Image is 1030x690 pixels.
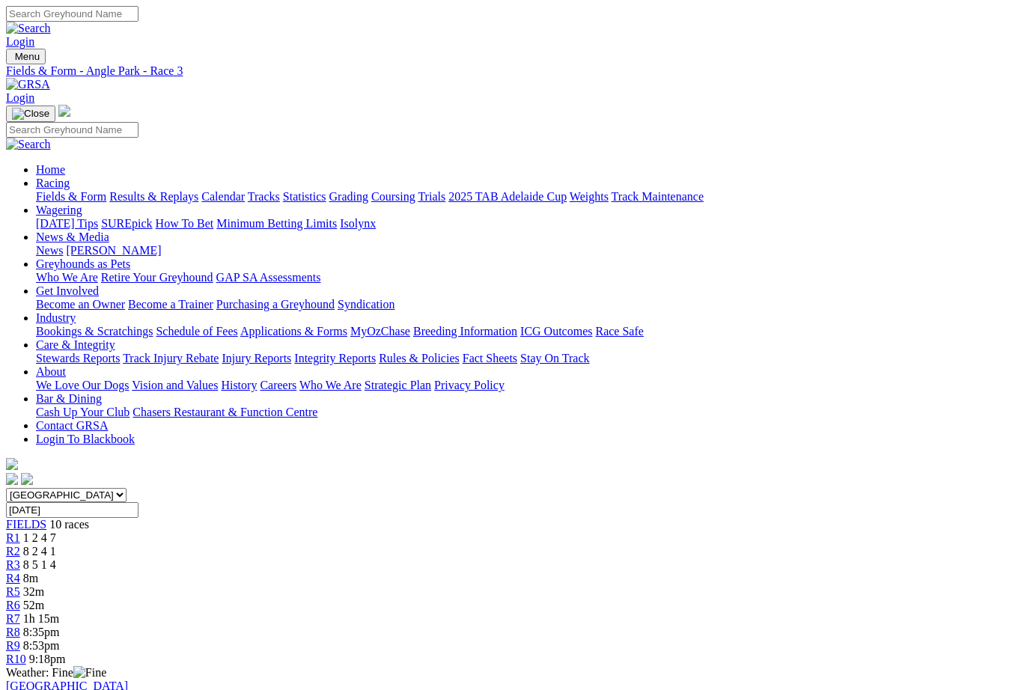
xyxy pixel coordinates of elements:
[36,230,109,243] a: News & Media
[413,325,517,338] a: Breeding Information
[36,352,1024,365] div: Care & Integrity
[371,190,415,203] a: Coursing
[340,217,376,230] a: Isolynx
[128,298,213,311] a: Become a Trainer
[66,244,161,257] a: [PERSON_NAME]
[36,298,125,311] a: Become an Owner
[36,379,129,391] a: We Love Our Dogs
[294,352,376,364] a: Integrity Reports
[101,271,213,284] a: Retire Your Greyhound
[6,458,18,470] img: logo-grsa-white.png
[222,352,291,364] a: Injury Reports
[6,626,20,638] a: R8
[6,64,1024,78] a: Fields & Form - Angle Park - Race 3
[6,502,138,518] input: Select date
[36,433,135,445] a: Login To Blackbook
[21,473,33,485] img: twitter.svg
[36,244,1024,257] div: News & Media
[36,325,1024,338] div: Industry
[36,338,115,351] a: Care & Integrity
[36,379,1024,392] div: About
[216,298,335,311] a: Purchasing a Greyhound
[6,639,20,652] a: R9
[520,352,589,364] a: Stay On Track
[23,572,38,584] span: 8m
[23,531,56,544] span: 1 2 4 7
[58,105,70,117] img: logo-grsa-white.png
[15,51,40,62] span: Menu
[6,531,20,544] span: R1
[49,518,89,531] span: 10 races
[221,379,257,391] a: History
[612,190,704,203] a: Track Maintenance
[29,653,66,665] span: 9:18pm
[6,612,20,625] a: R7
[299,379,362,391] a: Who We Are
[595,325,643,338] a: Race Safe
[6,572,20,584] a: R4
[201,190,245,203] a: Calendar
[350,325,410,338] a: MyOzChase
[216,217,337,230] a: Minimum Betting Limits
[6,653,26,665] a: R10
[23,626,60,638] span: 8:35pm
[36,257,130,270] a: Greyhounds as Pets
[132,379,218,391] a: Vision and Values
[6,35,34,48] a: Login
[36,419,108,432] a: Contact GRSA
[36,244,63,257] a: News
[329,190,368,203] a: Grading
[379,352,460,364] a: Rules & Policies
[36,217,1024,230] div: Wagering
[6,558,20,571] a: R3
[36,217,98,230] a: [DATE] Tips
[36,352,120,364] a: Stewards Reports
[36,325,153,338] a: Bookings & Scratchings
[6,49,46,64] button: Toggle navigation
[6,599,20,611] a: R6
[6,585,20,598] a: R5
[36,406,129,418] a: Cash Up Your Club
[23,599,44,611] span: 52m
[365,379,431,391] a: Strategic Plan
[36,392,102,405] a: Bar & Dining
[36,190,1024,204] div: Racing
[36,365,66,378] a: About
[132,406,317,418] a: Chasers Restaurant & Function Centre
[418,190,445,203] a: Trials
[36,311,76,324] a: Industry
[36,298,1024,311] div: Get Involved
[6,473,18,485] img: facebook.svg
[23,558,56,571] span: 8 5 1 4
[6,91,34,104] a: Login
[6,106,55,122] button: Toggle navigation
[6,6,138,22] input: Search
[36,204,82,216] a: Wagering
[463,352,517,364] a: Fact Sheets
[434,379,505,391] a: Privacy Policy
[101,217,152,230] a: SUREpick
[6,78,50,91] img: GRSA
[6,545,20,558] a: R2
[6,666,106,679] span: Weather: Fine
[156,217,214,230] a: How To Bet
[448,190,567,203] a: 2025 TAB Adelaide Cup
[156,325,237,338] a: Schedule of Fees
[36,406,1024,419] div: Bar & Dining
[260,379,296,391] a: Careers
[6,22,51,35] img: Search
[6,518,46,531] span: FIELDS
[36,163,65,176] a: Home
[36,177,70,189] a: Racing
[283,190,326,203] a: Statistics
[36,271,98,284] a: Who We Are
[23,612,59,625] span: 1h 15m
[12,108,49,120] img: Close
[216,271,321,284] a: GAP SA Assessments
[520,325,592,338] a: ICG Outcomes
